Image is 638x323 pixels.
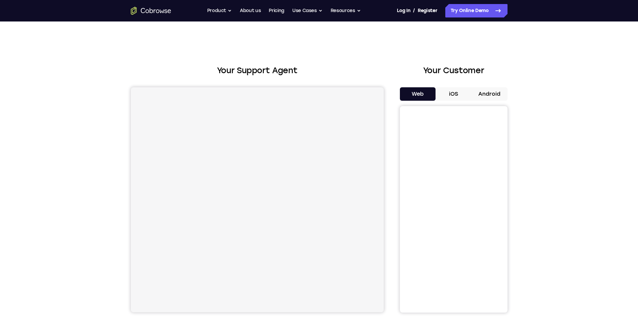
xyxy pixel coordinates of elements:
[240,4,261,17] a: About us
[400,64,508,77] h2: Your Customer
[331,4,361,17] button: Resources
[269,4,284,17] a: Pricing
[436,87,472,101] button: iOS
[131,7,171,15] a: Go to the home page
[207,4,232,17] button: Product
[413,7,415,15] span: /
[397,4,410,17] a: Log In
[292,4,323,17] button: Use Cases
[400,87,436,101] button: Web
[445,4,508,17] a: Try Online Demo
[472,87,508,101] button: Android
[131,87,384,312] iframe: Agent
[131,64,384,77] h2: Your Support Agent
[418,4,437,17] a: Register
